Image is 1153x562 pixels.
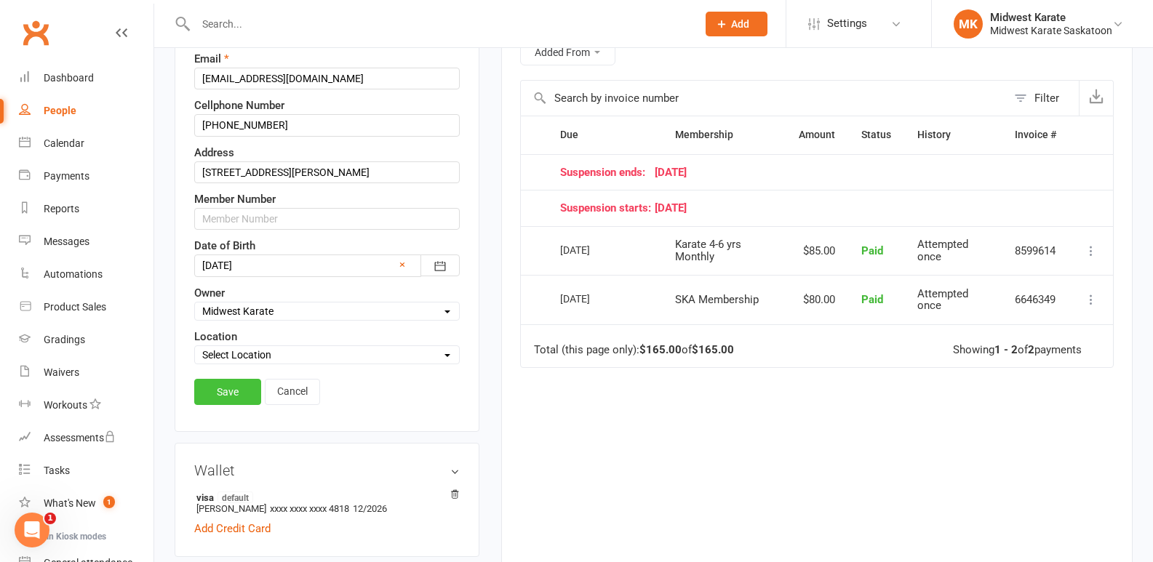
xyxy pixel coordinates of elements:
[786,116,848,153] th: Amount
[19,62,153,95] a: Dashboard
[194,462,460,478] h3: Wallet
[19,291,153,324] a: Product Sales
[194,208,460,230] input: Member Number
[675,293,759,306] span: SKA Membership
[560,238,627,261] div: [DATE]
[1002,116,1069,153] th: Invoice #
[19,95,153,127] a: People
[44,105,76,116] div: People
[194,284,225,302] label: Owner
[44,513,56,524] span: 1
[194,520,271,537] a: Add Credit Card
[44,465,70,476] div: Tasks
[353,503,387,514] span: 12/2026
[19,193,153,225] a: Reports
[194,190,276,208] label: Member Number
[675,238,741,263] span: Karate 4-6 yrs Monthly
[19,487,153,520] a: What's New1
[265,379,320,405] a: Cancel
[194,144,234,161] label: Address
[560,166,655,179] span: Suspension ends:
[786,226,848,276] td: $85.00
[44,203,79,214] div: Reports
[1002,275,1069,324] td: 6646349
[103,496,115,508] span: 1
[44,72,94,84] div: Dashboard
[827,7,867,40] span: Settings
[917,287,968,313] span: Attempted once
[19,225,153,258] a: Messages
[954,9,983,39] div: MK
[904,116,1002,153] th: History
[194,114,460,136] input: Cellphone Number
[990,11,1112,24] div: Midwest Karate
[194,161,460,183] input: Address
[19,356,153,389] a: Waivers
[194,237,255,254] label: Date of Birth
[44,432,116,443] div: Assessments
[786,275,848,324] td: $80.00
[994,343,1018,356] strong: 1 - 2
[639,343,682,356] strong: $165.00
[17,15,54,51] a: Clubworx
[44,268,103,280] div: Automations
[194,489,460,516] li: [PERSON_NAME]
[990,24,1112,37] div: Midwest Karate Saskatoon
[917,238,968,263] span: Attempted once
[44,301,106,313] div: Product Sales
[194,379,261,405] a: Save
[194,68,460,89] input: Email
[19,258,153,291] a: Automations
[19,454,153,487] a: Tasks
[196,491,452,503] strong: visa
[270,503,349,514] span: xxxx xxxx xxxx 4818
[520,39,615,65] button: Added From
[706,12,767,36] button: Add
[521,81,1007,116] input: Search by invoice number
[44,399,87,411] div: Workouts
[19,127,153,160] a: Calendar
[44,236,89,247] div: Messages
[861,244,883,257] span: Paid
[547,116,662,153] th: Due
[19,160,153,193] a: Payments
[19,389,153,422] a: Workouts
[194,328,237,345] label: Location
[560,202,1056,214] div: [DATE]
[1028,343,1034,356] strong: 2
[15,513,49,547] iframe: Intercom live chat
[560,287,627,310] div: [DATE]
[1007,81,1079,116] button: Filter
[44,170,89,182] div: Payments
[692,343,734,356] strong: $165.00
[861,293,883,306] span: Paid
[194,97,284,114] label: Cellphone Number
[1002,226,1069,276] td: 8599614
[44,137,84,149] div: Calendar
[44,334,85,345] div: Gradings
[194,50,229,68] label: Email
[19,324,153,356] a: Gradings
[953,344,1082,356] div: Showing of payments
[731,18,749,30] span: Add
[560,166,1056,179] div: [DATE]
[218,491,253,503] span: default
[191,14,687,34] input: Search...
[399,256,405,273] a: ×
[662,116,786,153] th: Membership
[1034,89,1059,107] div: Filter
[19,422,153,454] a: Assessments
[848,116,904,153] th: Status
[44,366,79,378] div: Waivers
[534,344,734,356] div: Total (this page only): of
[44,497,96,509] div: What's New
[560,202,655,214] span: Suspension starts:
